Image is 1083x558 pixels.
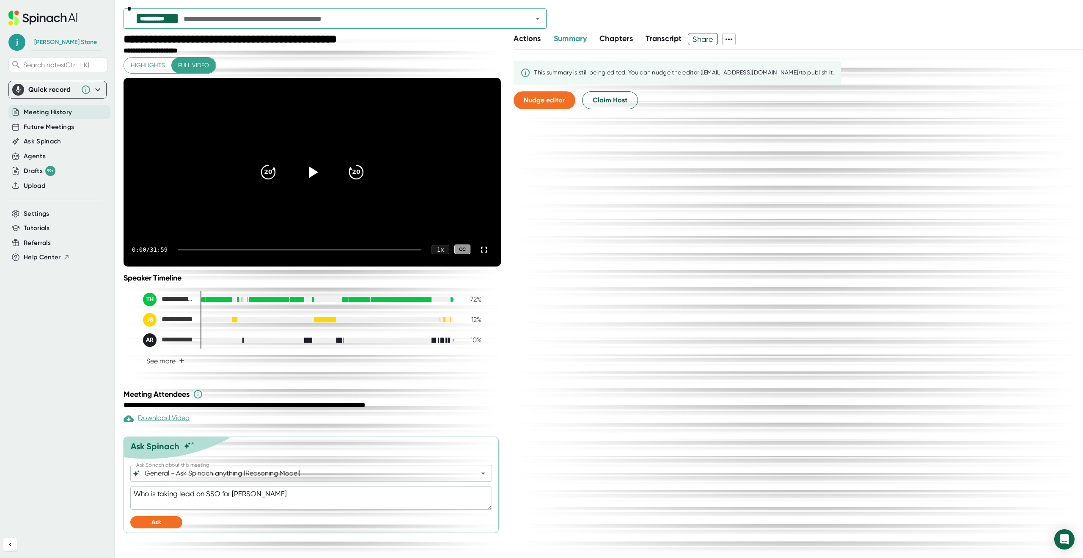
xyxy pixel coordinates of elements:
button: Open [477,467,489,479]
button: Transcript [646,33,682,44]
span: Nudge editor [524,96,565,104]
button: Settings [24,209,49,219]
div: 10 % [460,336,481,344]
div: Quick record [12,81,103,98]
button: Actions [514,33,541,44]
button: See more+ [143,354,188,368]
div: 0:00 / 31:59 [132,246,168,253]
button: Collapse sidebar [3,538,17,551]
span: Search notes (Ctrl + K) [23,61,105,69]
div: 1 x [432,245,449,254]
button: Help Center [24,253,70,262]
button: Ask [130,516,182,528]
button: Future Meetings [24,122,74,132]
span: Help Center [24,253,61,262]
div: Speaker Timeline [124,273,501,283]
div: JS [143,313,157,327]
span: Transcript [646,34,682,43]
div: This summary is still being edited. You can nudge the editor ([EMAIL_ADDRESS][DOMAIN_NAME]) to pu... [534,69,834,77]
span: j [8,34,25,51]
span: Ask [151,519,161,526]
button: Nudge editor [514,91,575,109]
textarea: Who is taking lead on SSO for FER [130,486,492,510]
div: Download Video [124,414,190,424]
span: Actions [514,34,541,43]
button: Open [532,13,544,25]
button: Highlights [124,58,172,73]
div: AR [143,333,157,347]
button: Drafts 99+ [24,166,55,176]
span: + [179,357,184,364]
input: What can we do to help? [143,467,465,479]
button: Summary [554,33,587,44]
div: 72 % [460,295,481,303]
div: Jeremy Stone [34,38,97,46]
div: TH [143,293,157,306]
div: Open Intercom Messenger [1054,529,1075,550]
div: Andy Rayburn [143,333,194,347]
button: Share [688,33,718,45]
button: Claim Host [582,91,638,109]
div: Jeremy Stone [143,313,194,327]
div: Drafts [24,166,55,176]
span: Claim Host [593,95,627,105]
span: Full video [178,60,209,71]
div: 12 % [460,316,481,324]
div: Ask Spinach [131,441,179,451]
button: Chapters [599,33,633,44]
button: Referrals [24,238,51,248]
div: CC [454,245,470,254]
span: Chapters [599,34,633,43]
button: Upload [24,181,45,191]
button: Meeting History [24,107,72,117]
span: Summary [554,34,587,43]
button: Full video [171,58,216,73]
button: Agents [24,151,46,161]
div: 99+ [45,166,55,176]
span: Share [688,32,717,47]
div: Taylor Hanson [143,293,194,306]
div: Meeting Attendees [124,389,503,399]
div: Quick record [28,85,77,94]
button: Ask Spinach [24,137,61,146]
span: Highlights [131,60,165,71]
button: Tutorials [24,223,49,233]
